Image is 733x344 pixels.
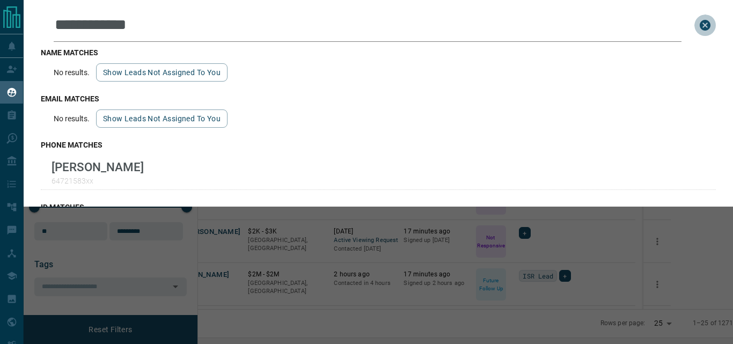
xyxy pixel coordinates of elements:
[96,63,228,82] button: show leads not assigned to you
[694,14,716,36] button: close search bar
[52,160,144,174] p: [PERSON_NAME]
[41,203,716,211] h3: id matches
[41,48,716,57] h3: name matches
[54,114,90,123] p: No results.
[41,94,716,103] h3: email matches
[52,177,144,185] p: 64721583xx
[41,141,716,149] h3: phone matches
[54,68,90,77] p: No results.
[96,109,228,128] button: show leads not assigned to you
